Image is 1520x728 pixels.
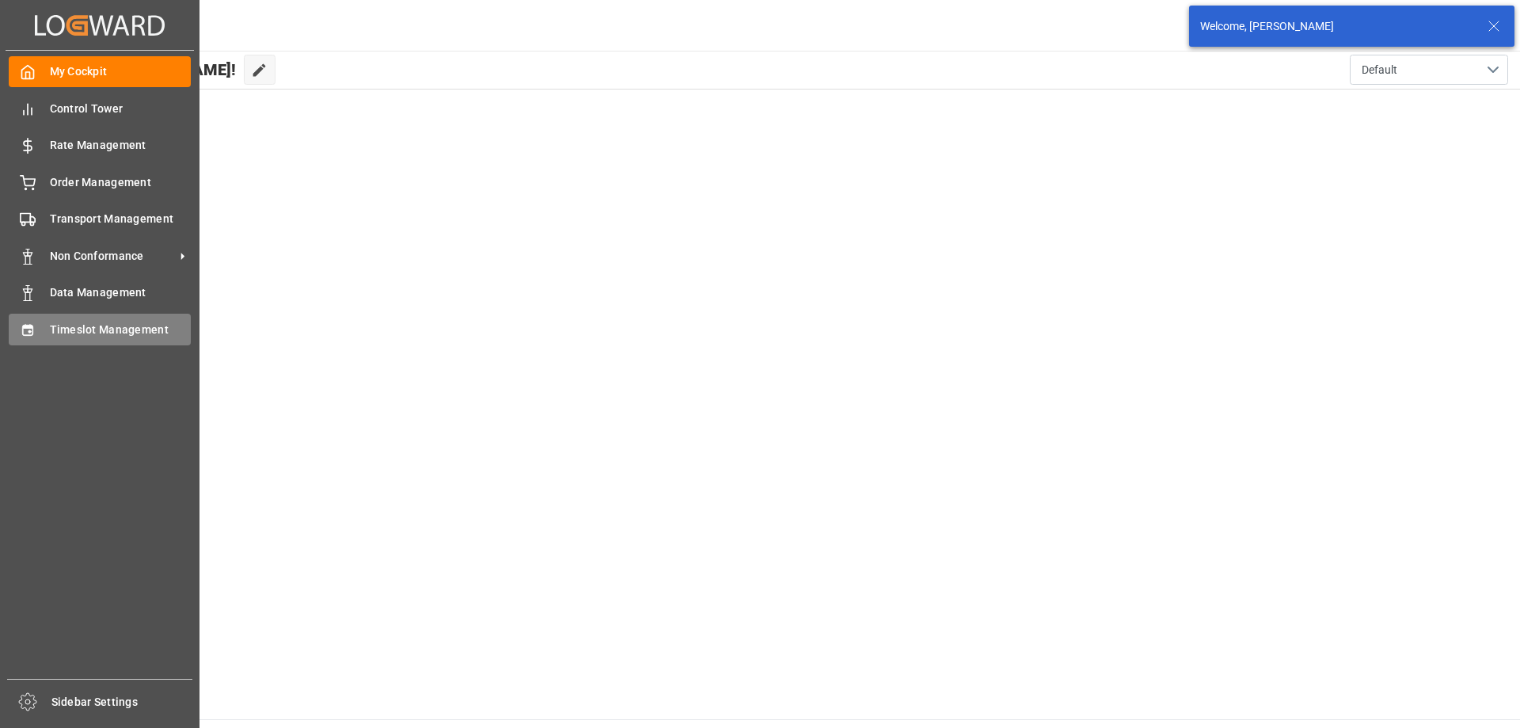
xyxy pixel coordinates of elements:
[1362,62,1397,78] span: Default
[50,322,192,338] span: Timeslot Management
[9,56,191,87] a: My Cockpit
[50,211,192,227] span: Transport Management
[50,137,192,154] span: Rate Management
[66,55,236,85] span: Hello [PERSON_NAME]!
[9,204,191,234] a: Transport Management
[50,174,192,191] span: Order Management
[50,248,175,265] span: Non Conformance
[50,101,192,117] span: Control Tower
[9,166,191,197] a: Order Management
[50,284,192,301] span: Data Management
[50,63,192,80] span: My Cockpit
[1350,55,1508,85] button: open menu
[1200,18,1472,35] div: Welcome, [PERSON_NAME]
[9,277,191,308] a: Data Management
[51,694,193,711] span: Sidebar Settings
[9,93,191,124] a: Control Tower
[9,314,191,345] a: Timeslot Management
[9,130,191,161] a: Rate Management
